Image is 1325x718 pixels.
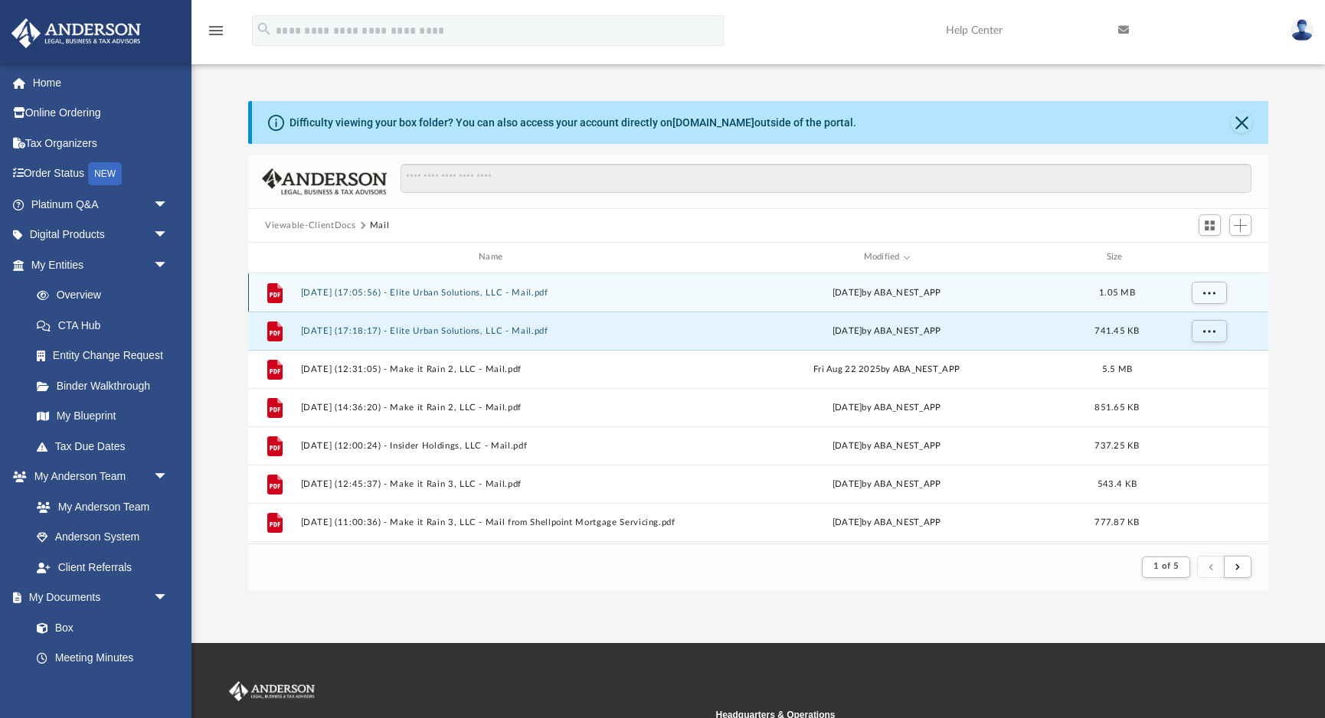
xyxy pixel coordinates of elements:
[1154,250,1261,264] div: id
[694,515,1080,529] div: [DATE] by ABA_NEST_APP
[153,583,184,614] span: arrow_drop_down
[370,219,390,233] button: Mail
[153,250,184,281] span: arrow_drop_down
[21,612,176,643] a: Box
[301,364,687,374] button: [DATE] (12:31:05) - Make it Rain 2, LLC - Mail.pdf
[21,370,191,401] a: Binder Walkthrough
[11,158,191,190] a: Order StatusNEW
[21,280,191,311] a: Overview
[301,326,687,336] button: [DATE] (17:18:17) - Elite Urban Solutions, LLC - Mail.pdf
[11,189,191,220] a: Platinum Q&Aarrow_drop_down
[11,98,191,129] a: Online Ordering
[21,341,191,371] a: Entity Change Request
[1231,112,1252,133] button: Close
[301,403,687,413] button: [DATE] (14:36:20) - Make it Rain 2, LLC - Mail.pdf
[672,116,754,129] a: [DOMAIN_NAME]
[1098,479,1137,488] span: 543.4 KB
[694,400,1080,414] div: [DATE] by ABA_NEST_APP
[694,439,1080,452] div: [DATE] by ABA_NEST_APP
[255,250,293,264] div: id
[265,219,355,233] button: Viewable-ClientDocs
[401,164,1251,193] input: Search files and folders
[301,441,687,451] button: [DATE] (12:00:24) - Insider Holdings, LLC - Mail.pdf
[290,115,856,131] div: Difficulty viewing your box folder? You can also access your account directly on outside of the p...
[1094,441,1139,449] span: 737.25 KB
[11,128,191,158] a: Tax Organizers
[11,250,191,280] a: My Entitiesarrow_drop_down
[226,681,318,701] img: Anderson Advisors Platinum Portal
[694,286,1080,299] div: [DATE] by ABA_NEST_APP
[1094,326,1139,335] span: 741.45 KB
[693,250,1080,264] div: Modified
[300,250,687,264] div: Name
[21,522,184,553] a: Anderson System
[301,288,687,298] button: [DATE] (17:05:56) - Elite Urban Solutions, LLC - Mail.pdf
[21,491,176,522] a: My Anderson Team
[11,462,184,492] a: My Anderson Teamarrow_drop_down
[153,189,184,220] span: arrow_drop_down
[301,479,687,489] button: [DATE] (12:45:37) - Make it Rain 3, LLC - Mail.pdf
[21,431,191,462] a: Tax Due Dates
[1142,556,1190,578] button: 1 of 5
[1094,517,1139,526] span: 777.87 KB
[153,220,184,251] span: arrow_drop_down
[1192,281,1227,304] button: More options
[1099,288,1135,296] span: 1.05 MB
[21,552,184,583] a: Client Referrals
[207,29,225,40] a: menu
[1087,250,1148,264] div: Size
[256,21,273,38] i: search
[694,324,1080,338] div: [DATE] by ABA_NEST_APP
[21,310,191,341] a: CTA Hub
[694,477,1080,491] div: [DATE] by ABA_NEST_APP
[21,401,184,432] a: My Blueprint
[1102,364,1133,373] span: 5.5 MB
[153,462,184,493] span: arrow_drop_down
[7,18,146,48] img: Anderson Advisors Platinum Portal
[1192,319,1227,342] button: More options
[11,67,191,98] a: Home
[1153,562,1179,570] span: 1 of 5
[248,273,1268,544] div: grid
[21,643,184,674] a: Meeting Minutes
[88,162,122,185] div: NEW
[11,220,191,250] a: Digital Productsarrow_drop_down
[11,583,184,613] a: My Documentsarrow_drop_down
[301,517,687,527] button: [DATE] (11:00:36) - Make it Rain 3, LLC - Mail from Shellpoint Mortgage Servicing.pdf
[1094,403,1139,411] span: 851.65 KB
[1291,19,1314,41] img: User Pic
[1199,214,1222,236] button: Switch to Grid View
[207,21,225,40] i: menu
[694,362,1080,376] div: Fri Aug 22 2025 by ABA_NEST_APP
[1229,214,1252,236] button: Add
